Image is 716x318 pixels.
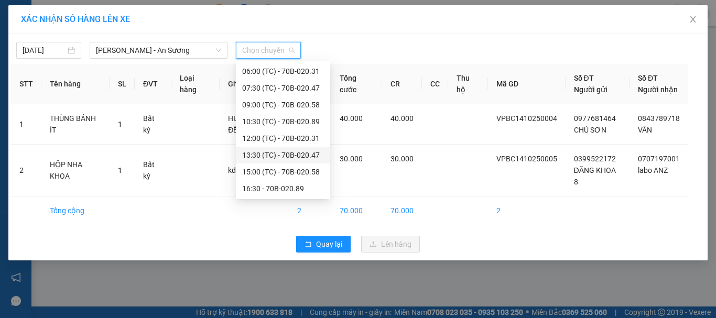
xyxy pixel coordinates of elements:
[496,155,557,163] span: VPBC1410250005
[118,120,122,128] span: 1
[638,155,680,163] span: 0707197001
[228,166,240,174] span: kdb
[23,45,66,56] input: 14/10/2025
[382,196,422,225] td: 70.000
[316,238,342,250] span: Quay lại
[574,155,616,163] span: 0399522172
[242,65,324,77] div: 06:00 (TC) - 70B-020.31
[638,85,678,94] span: Người nhận
[242,149,324,161] div: 13:30 (TC) - 70B-020.47
[496,114,557,123] span: VPBC1410250004
[422,64,448,104] th: CC
[242,82,324,94] div: 07:30 (TC) - 70B-020.47
[448,64,487,104] th: Thu hộ
[574,114,616,123] span: 0977681464
[331,64,382,104] th: Tổng cước
[242,42,295,58] span: Chọn chuyến
[689,15,697,24] span: close
[83,31,144,45] span: 01 Võ Văn Truyện, KP.1, Phường 2
[638,166,668,174] span: labo ANZ
[296,236,351,253] button: rollbackQuay lại
[171,64,220,104] th: Loại hàng
[638,126,652,134] span: VÂN
[242,183,324,194] div: 16:30 - 70B-020.89
[228,114,267,134] span: HƯ KHÔNG ĐỀN
[242,99,324,111] div: 09:00 (TC) - 70B-020.58
[135,64,171,104] th: ĐVT
[215,47,222,53] span: down
[340,155,363,163] span: 30.000
[28,57,128,65] span: -----------------------------------------
[41,145,110,196] td: HỘP NHA KHOA
[638,74,658,82] span: Số ĐT
[52,67,111,74] span: VPBC1410250006
[242,133,324,144] div: 12:00 (TC) - 70B-020.31
[361,236,420,253] button: uploadLên hàng
[390,114,414,123] span: 40.000
[83,6,144,15] strong: ĐỒNG PHƯỚC
[220,64,289,104] th: Ghi chú
[41,196,110,225] td: Tổng cộng
[96,42,221,58] span: Châu Thành - An Sương
[574,126,606,134] span: CHÚ SƠN
[574,85,607,94] span: Người gửi
[289,196,331,225] td: 2
[488,196,566,225] td: 2
[678,5,708,35] button: Close
[11,145,41,196] td: 2
[331,196,382,225] td: 70.000
[3,68,111,74] span: [PERSON_NAME]:
[41,64,110,104] th: Tên hàng
[135,104,171,145] td: Bất kỳ
[11,64,41,104] th: STT
[488,64,566,104] th: Mã GD
[41,104,110,145] td: THÙNG BÁNH ÍT
[638,114,680,123] span: 0843789718
[3,76,64,82] span: In ngày:
[382,64,422,104] th: CR
[340,114,363,123] span: 40.000
[135,145,171,196] td: Bất kỳ
[83,47,128,53] span: Hotline: 19001152
[118,166,122,174] span: 1
[574,74,594,82] span: Số ĐT
[574,166,616,186] span: ĐĂNG KHOA 8
[4,6,50,52] img: logo
[110,64,135,104] th: SL
[21,14,130,24] span: XÁC NHẬN SỐ HÀNG LÊN XE
[11,104,41,145] td: 1
[23,76,64,82] span: 14:38:02 [DATE]
[305,240,312,249] span: rollback
[242,116,324,127] div: 10:30 (TC) - 70B-020.89
[242,166,324,178] div: 15:00 (TC) - 70B-020.58
[83,17,141,30] span: Bến xe [GEOGRAPHIC_DATA]
[390,155,414,163] span: 30.000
